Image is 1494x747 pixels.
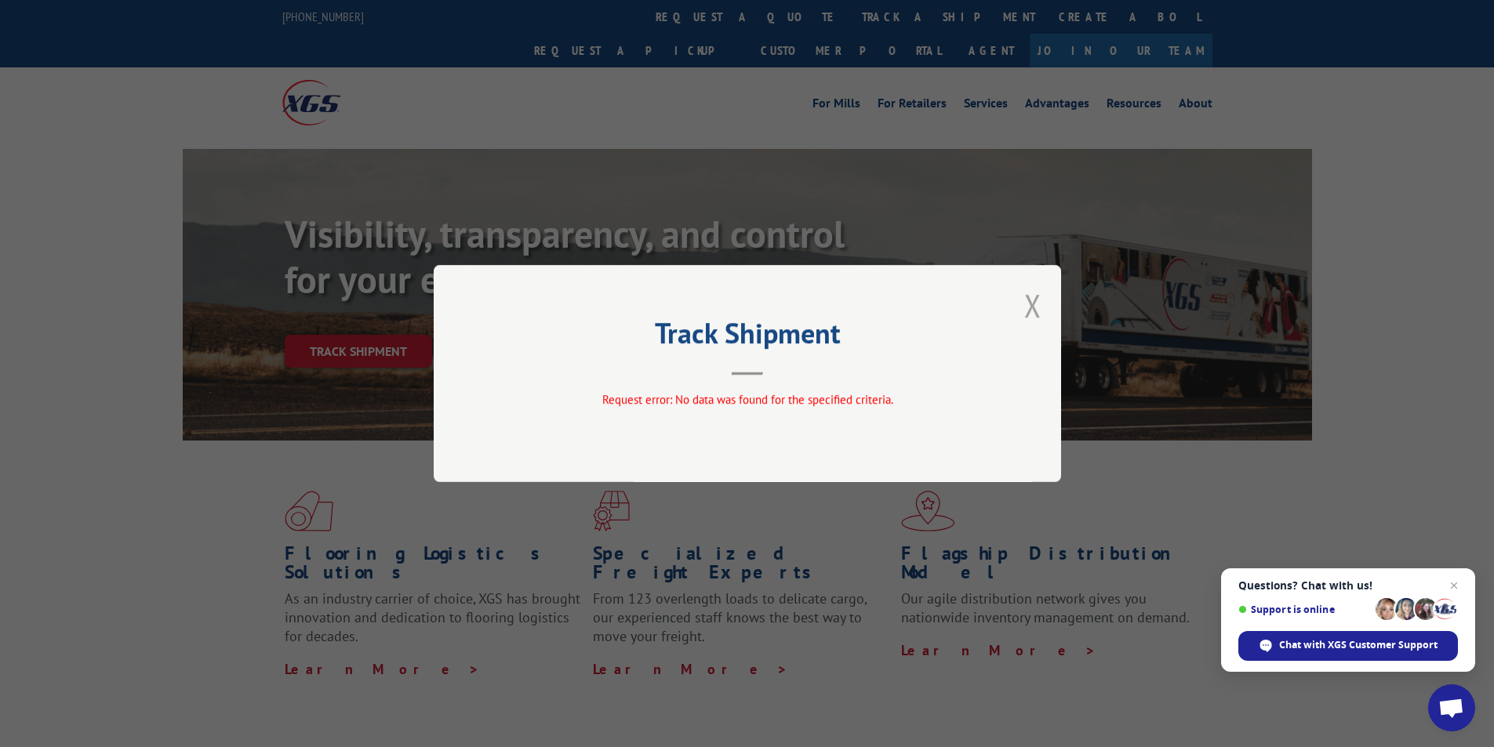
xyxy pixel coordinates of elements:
[512,322,983,352] h2: Track Shipment
[1279,638,1438,652] span: Chat with XGS Customer Support
[1238,631,1458,661] div: Chat with XGS Customer Support
[602,392,892,407] span: Request error: No data was found for the specified criteria.
[1238,579,1458,592] span: Questions? Chat with us!
[1428,684,1475,731] div: Open chat
[1024,285,1041,326] button: Close modal
[1445,576,1463,595] span: Close chat
[1238,604,1370,615] span: Support is online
